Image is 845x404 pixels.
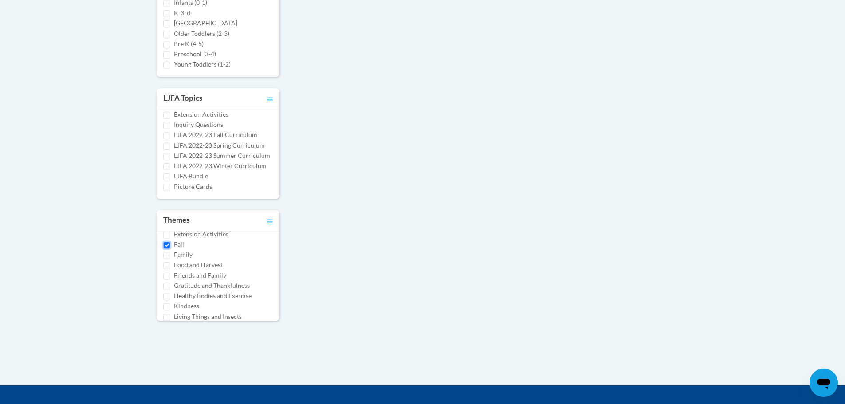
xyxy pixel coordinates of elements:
label: Kindness [174,301,199,311]
label: Older Toddlers (2-3) [174,29,229,39]
label: Young Toddlers (1-2) [174,59,231,69]
label: K-3rd [174,8,190,18]
label: Healthy Bodies and Exercise [174,291,252,301]
label: LJFA Bundle [174,171,208,181]
label: LJFA 2022-23 Spring Curriculum [174,141,265,150]
label: Picture Cards [174,182,212,192]
label: LJFA 2022-23 Fall Curriculum [174,130,257,140]
h3: Themes [163,215,189,227]
h3: LJFA Topics [163,93,202,105]
label: Preschool (3-4) [174,49,216,59]
label: Inquiry Questions [174,120,223,129]
label: LJFA 2022-23 Summer Curriculum [174,151,270,161]
label: Extension Activities [174,110,228,119]
label: Living Things and Insects [174,312,242,322]
a: Toggle collapse [267,93,273,105]
label: Gratitude and Thankfulness [174,281,250,290]
label: Friends and Family [174,271,226,280]
label: LJFA 2022-23 Winter Curriculum [174,161,267,171]
label: [GEOGRAPHIC_DATA] [174,18,237,28]
label: Fall [174,239,184,249]
iframe: Button to launch messaging window [810,369,838,397]
label: Food and Harvest [174,260,223,270]
label: Family [174,250,193,259]
label: Extension Activities [174,229,228,239]
a: Toggle collapse [267,215,273,227]
label: Pre K (4-5) [174,39,204,49]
